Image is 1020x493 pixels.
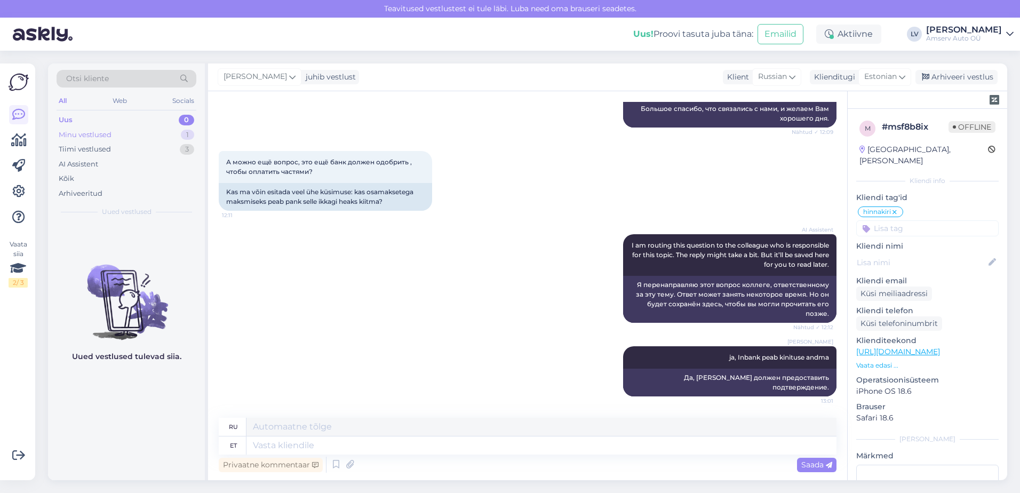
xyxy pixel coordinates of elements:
div: Minu vestlused [59,130,111,140]
span: I am routing this question to the colleague who is responsible for this topic. The reply might ta... [632,241,831,268]
div: ru [229,418,238,436]
div: Proovi tasuta juba täna: [633,28,753,41]
a: [URL][DOMAIN_NAME] [856,347,940,356]
div: Kliendi info [856,176,999,186]
div: Arhiveeri vestlus [915,70,998,84]
div: Большое спасибо, что связались с нами, и желаем Вам хорошего дня. [623,100,836,128]
div: juhib vestlust [301,71,356,83]
div: 0 [179,115,194,125]
div: Klienditugi [810,71,855,83]
p: Uued vestlused tulevad siia. [72,351,181,362]
div: [PERSON_NAME] [926,26,1002,34]
div: LV [907,27,922,42]
span: Offline [949,121,995,133]
p: Safari 18.6 [856,412,999,424]
div: Я перенаправляю этот вопрос коллеге, ответственному за эту тему. Ответ может занять некоторое вре... [623,276,836,323]
span: Otsi kliente [66,73,109,84]
span: Nähtud ✓ 12:09 [792,128,833,136]
p: Märkmed [856,450,999,462]
img: Askly Logo [9,72,29,92]
div: Vaata siia [9,240,28,288]
p: Brauser [856,401,999,412]
div: et [230,436,237,455]
p: iPhone OS 18.6 [856,386,999,397]
span: [PERSON_NAME] [224,71,287,83]
p: Klienditeekond [856,335,999,346]
div: Privaatne kommentaar [219,458,323,472]
input: Lisa nimi [857,257,986,268]
div: [PERSON_NAME] [856,434,999,444]
div: Kas ma võin esitada veel ühe küsimuse: kas osamaksetega maksmiseks peab pank selle ikkagi heaks k... [219,183,432,211]
p: Kliendi nimi [856,241,999,252]
span: 12:11 [222,211,262,219]
span: Saada [801,460,832,470]
div: Arhiveeritud [59,188,102,199]
div: 3 [180,144,194,155]
div: Web [110,94,129,108]
img: zendesk [990,95,999,105]
span: Nähtud ✓ 12:12 [793,323,833,331]
div: 1 [181,130,194,140]
div: 2 / 3 [9,278,28,288]
span: А можно ещё вопрос, это ещё банк должен одобрить , чтобы оплатить частями? [226,158,413,176]
div: Uus [59,115,73,125]
a: [PERSON_NAME]Amserv Auto OÜ [926,26,1014,43]
div: # msf8b8ix [882,121,949,133]
div: [GEOGRAPHIC_DATA], [PERSON_NAME] [859,144,988,166]
span: AI Assistent [793,226,833,234]
div: Tiimi vestlused [59,144,111,155]
input: Lisa tag [856,220,999,236]
span: 13:01 [793,397,833,405]
span: Uued vestlused [102,207,152,217]
span: [PERSON_NAME] [787,338,833,346]
span: m [865,124,871,132]
span: Russian [758,71,787,83]
div: Kõik [59,173,74,184]
div: Aktiivne [816,25,881,44]
b: Uus! [633,29,654,39]
span: Estonian [864,71,897,83]
p: Vaata edasi ... [856,361,999,370]
p: Kliendi tag'id [856,192,999,203]
div: Klient [723,71,749,83]
button: Emailid [758,24,803,44]
div: Amserv Auto OÜ [926,34,1002,43]
p: Kliendi telefon [856,305,999,316]
p: Operatsioonisüsteem [856,375,999,386]
div: Küsi meiliaadressi [856,287,932,301]
div: Socials [170,94,196,108]
div: AI Assistent [59,159,98,170]
div: All [57,94,69,108]
p: Kliendi email [856,275,999,287]
img: No chats [48,245,205,341]
div: Да, [PERSON_NAME] должен предоставить подтверждение. [623,369,836,396]
span: ja, Inbank peab kinituse andma [729,353,829,361]
span: hinnakiri [863,209,891,215]
div: Küsi telefoninumbrit [856,316,942,331]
